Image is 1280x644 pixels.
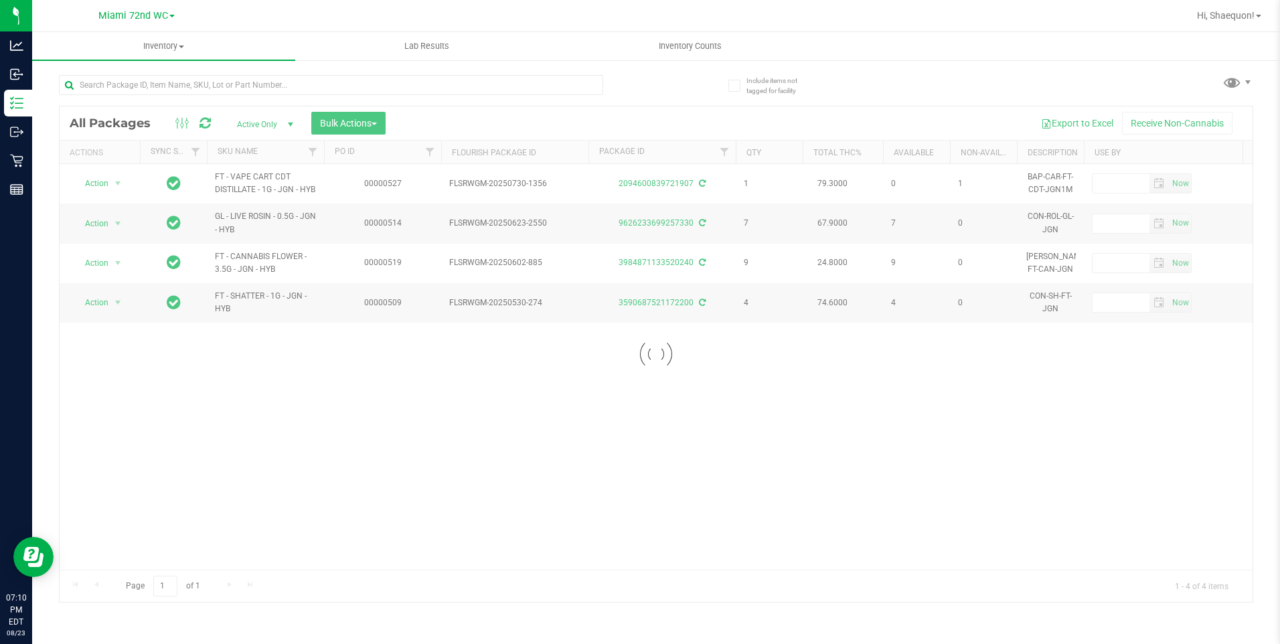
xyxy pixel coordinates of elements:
a: Inventory Counts [559,32,822,60]
inline-svg: Inventory [10,96,23,110]
inline-svg: Outbound [10,125,23,139]
span: Inventory Counts [641,40,740,52]
span: Lab Results [386,40,467,52]
p: 08/23 [6,628,26,638]
span: Hi, Shaequon! [1197,10,1255,21]
a: Inventory [32,32,295,60]
inline-svg: Reports [10,183,23,196]
span: Inventory [32,40,295,52]
inline-svg: Inbound [10,68,23,81]
a: Lab Results [295,32,558,60]
inline-svg: Analytics [10,39,23,52]
span: Miami 72nd WC [98,10,168,21]
p: 07:10 PM EDT [6,592,26,628]
iframe: Resource center [13,537,54,577]
inline-svg: Retail [10,154,23,167]
span: Include items not tagged for facility [746,76,813,96]
input: Search Package ID, Item Name, SKU, Lot or Part Number... [59,75,603,95]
